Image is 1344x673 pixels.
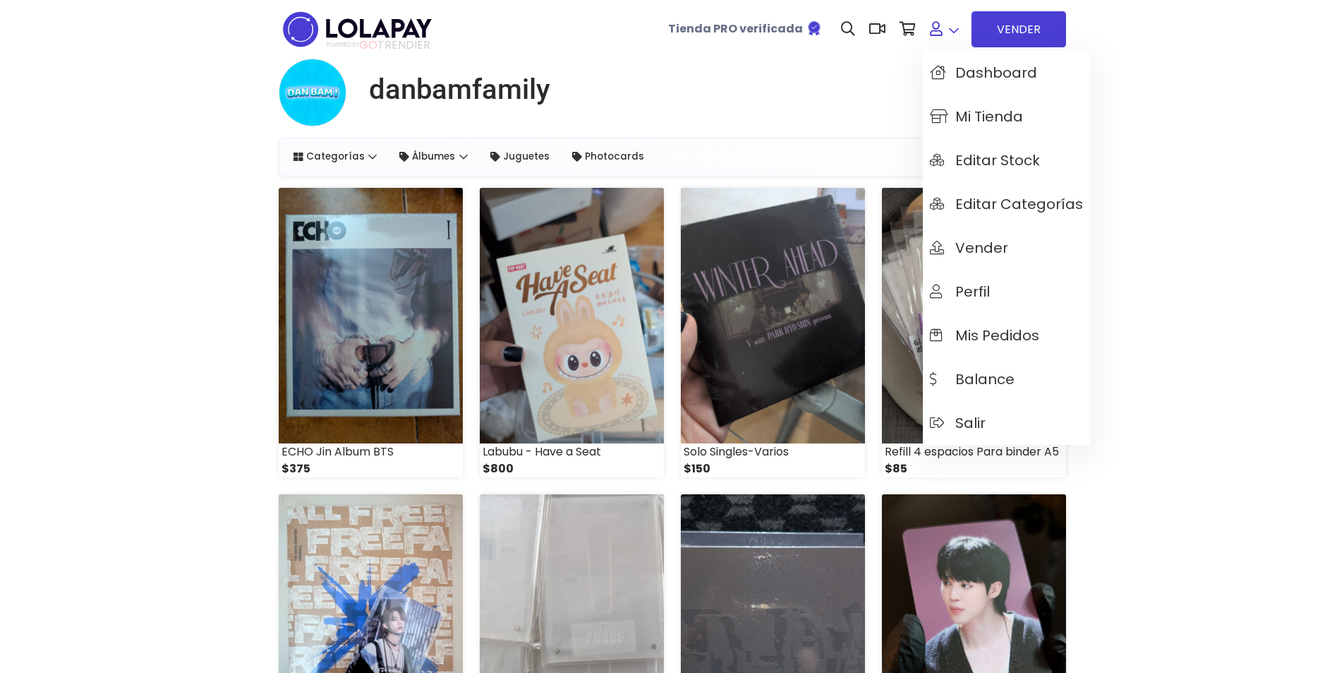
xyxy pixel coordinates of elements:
[923,51,1090,95] a: Dashboard
[930,65,1037,81] span: Dashboard
[930,328,1039,343] span: Mis pedidos
[923,270,1090,314] a: Perfil
[971,11,1066,47] a: VENDER
[285,144,386,169] a: Categorías
[882,460,1066,477] div: $85
[930,153,1040,168] span: Editar Stock
[930,371,1015,387] span: Balance
[806,20,823,37] img: Tienda verificada
[359,37,377,53] span: GO
[930,240,1008,256] span: Vender
[930,415,986,431] span: Salir
[930,109,1023,124] span: Mi tienda
[279,460,463,477] div: $375
[369,73,550,107] h1: danbamfamily
[480,443,664,460] div: Labubu - Have a Seat
[279,188,463,477] a: ECHO Jin Album BTS $375
[923,182,1090,226] a: Editar Categorías
[923,401,1090,445] a: Salir
[882,443,1066,460] div: Refill 4 espacios Para binder A5
[279,443,463,460] div: ECHO Jin Album BTS
[923,138,1090,182] a: Editar Stock
[930,284,990,299] span: Perfil
[923,357,1090,401] a: Balance
[668,20,803,37] b: Tienda PRO verificada
[681,188,865,443] img: small_1757552987204.jpeg
[681,188,865,477] a: Solo Singles-Varios $150
[327,41,359,49] span: POWERED BY
[930,196,1083,212] span: Editar Categorías
[923,226,1090,270] a: Vender
[279,188,463,443] img: small_1758662656588.jpeg
[882,188,1066,477] a: Refill 4 espacios Para binder A5 $85
[882,188,1066,443] img: small_1754155601377.jpeg
[923,95,1090,138] a: Mi tienda
[681,460,865,477] div: $150
[480,188,664,443] img: small_1758512829060.jpeg
[480,460,664,477] div: $800
[482,144,558,169] a: Juguetes
[480,188,664,477] a: Labubu - Have a Seat $800
[358,73,550,107] a: danbamfamily
[327,39,430,52] span: TRENDIER
[564,144,653,169] a: Photocards
[279,7,436,52] img: logo
[681,443,865,460] div: Solo Singles-Varios
[391,144,476,169] a: Álbumes
[923,314,1090,357] a: Mis pedidos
